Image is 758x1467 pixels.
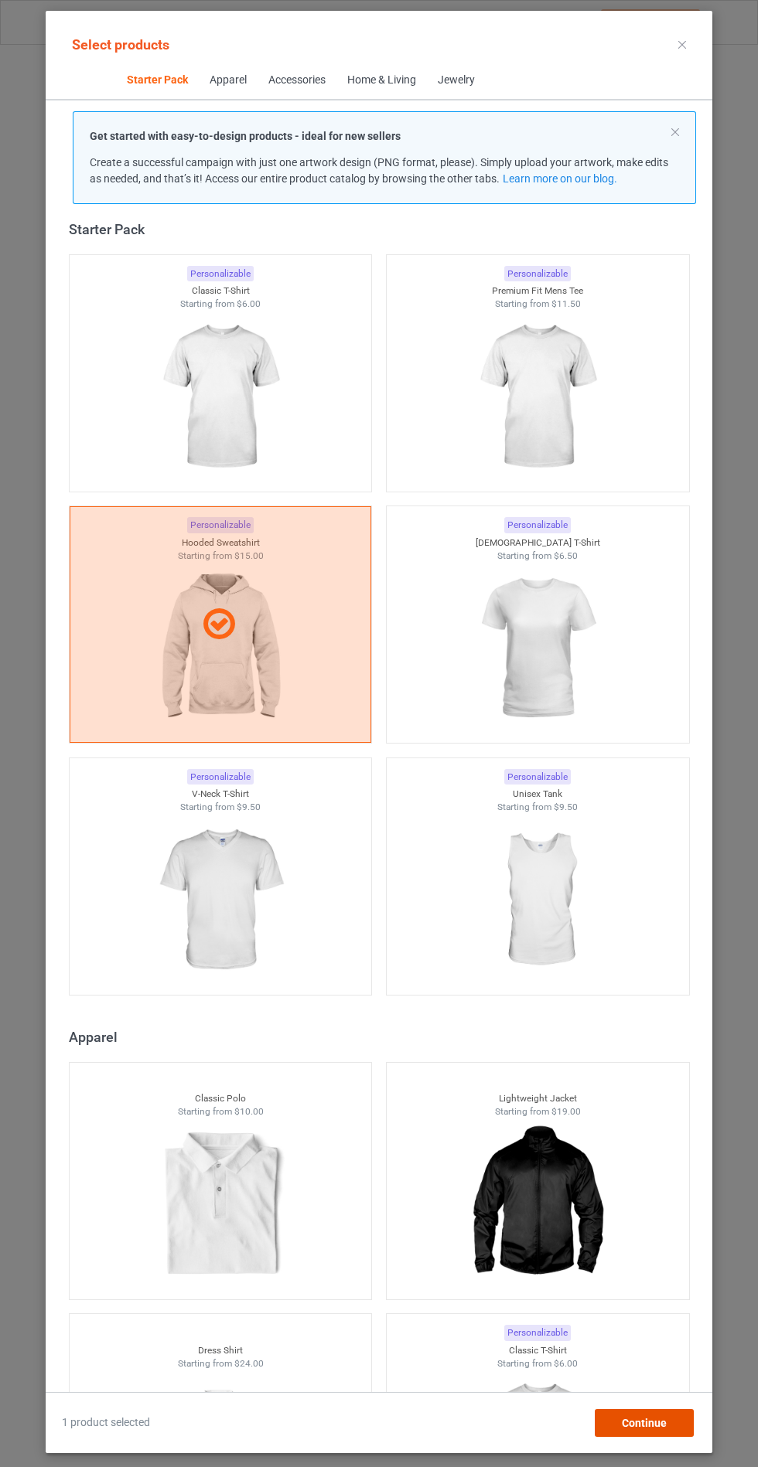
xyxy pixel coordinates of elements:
div: Dress Shirt [70,1344,372,1357]
strong: Get started with easy-to-design products - ideal for new sellers [90,130,401,142]
span: $6.00 [554,1358,578,1369]
div: Personalizable [504,769,571,785]
span: $24.00 [234,1358,263,1369]
div: Personalizable [504,517,571,533]
div: Starting from [387,298,689,311]
span: $6.00 [237,298,261,309]
img: regular.jpg [151,1118,289,1292]
div: Starter Pack [69,220,697,238]
span: $9.50 [237,802,261,812]
div: Starting from [387,801,689,814]
div: Personalizable [504,266,571,282]
div: Apparel [209,73,246,88]
div: Personalizable [187,769,254,785]
span: $19.00 [551,1106,581,1117]
div: Starting from [387,550,689,563]
div: Jewelry [437,73,474,88]
div: Starting from [70,298,372,311]
div: Classic Polo [70,1092,372,1105]
div: V-Neck T-Shirt [70,788,372,801]
div: Premium Fit Mens Tee [387,284,689,298]
img: regular.jpg [151,814,289,987]
span: 1 product selected [62,1415,150,1431]
div: Starting from [387,1357,689,1370]
div: Starting from [70,1105,372,1118]
div: Personalizable [187,266,254,282]
div: Personalizable [504,1325,571,1341]
div: Classic T-Shirt [70,284,372,298]
div: Unisex Tank [387,788,689,801]
a: Learn more on our blog. [502,172,616,185]
img: regular.jpg [468,814,606,987]
span: $9.50 [554,802,578,812]
span: Starter Pack [115,62,198,99]
span: Create a successful campaign with just one artwork design (PNG format, please). Simply upload you... [90,156,668,185]
div: [DEMOGRAPHIC_DATA] T-Shirt [387,536,689,550]
span: $11.50 [551,298,581,309]
span: Select products [72,36,169,53]
img: regular.jpg [468,1118,606,1292]
div: Continue [595,1409,694,1437]
img: regular.jpg [468,311,606,484]
span: Continue [622,1417,667,1429]
img: regular.jpg [151,311,289,484]
div: Starting from [70,1357,372,1370]
div: Starting from [387,1105,689,1118]
div: Accessories [268,73,325,88]
img: regular.jpg [468,562,606,735]
span: $6.50 [554,550,578,561]
div: Starting from [70,801,372,814]
div: Lightweight Jacket [387,1092,689,1105]
div: Home & Living [347,73,415,88]
div: Apparel [69,1028,697,1046]
span: $10.00 [234,1106,263,1117]
div: Classic T-Shirt [387,1344,689,1357]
